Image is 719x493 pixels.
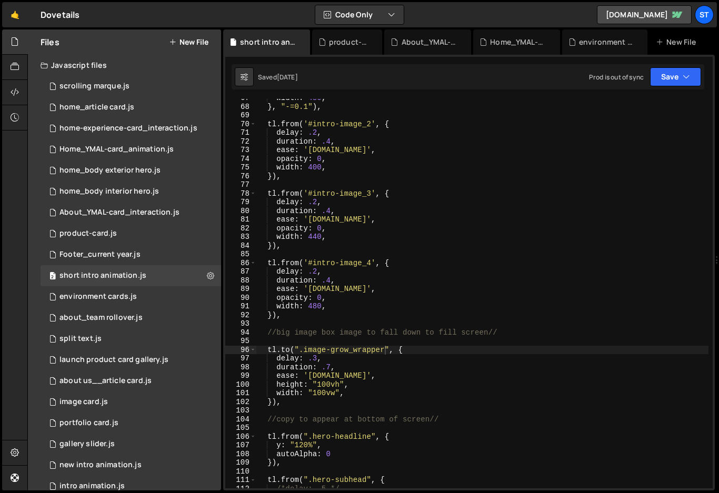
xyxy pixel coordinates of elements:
[225,224,256,233] div: 82
[225,294,256,303] div: 90
[59,271,146,280] div: short intro animation.js
[59,397,108,407] div: image card.js
[225,424,256,432] div: 105
[59,481,125,491] div: intro animation.js
[41,202,221,223] div: About_YMAL-card_interaction.js
[59,313,143,323] div: about_team rollover.js
[225,242,256,250] div: 84
[49,273,56,281] span: 2
[41,391,221,412] div: 15113/39517.js
[225,137,256,146] div: 72
[41,36,59,48] h2: Files
[597,5,692,24] a: [DOMAIN_NAME]
[650,67,701,86] button: Save
[59,376,152,386] div: about us__article card.js
[579,37,635,47] div: environment cards.js
[59,439,115,449] div: gallery slider.js
[41,160,221,181] div: 15113/41050.js
[225,120,256,129] div: 70
[225,371,256,380] div: 99
[225,180,256,189] div: 77
[59,334,102,344] div: split text.js
[225,163,256,172] div: 75
[59,187,159,196] div: home_body interior hero.js
[225,441,256,450] div: 107
[225,146,256,155] div: 73
[225,337,256,346] div: 95
[41,118,221,139] div: 15113/39521.js
[59,166,161,175] div: home_body exterior hero.js
[225,415,256,424] div: 104
[41,244,221,265] div: 15113/43303.js
[169,38,208,46] button: New File
[225,398,256,407] div: 102
[225,363,256,372] div: 98
[28,55,221,76] div: Javascript files
[225,233,256,242] div: 83
[225,198,256,207] div: 79
[41,76,221,97] div: scrolling marque.js
[59,460,142,470] div: new intro animation.js
[225,285,256,294] div: 89
[225,458,256,467] div: 109
[59,103,134,112] div: home_article card.js
[240,37,297,47] div: short intro animation.js
[59,124,197,133] div: home-experience-card_interaction.js
[589,73,644,82] div: Prod is out of sync
[41,181,221,202] div: 15113/39545.js
[225,111,256,120] div: 69
[315,5,404,24] button: Code Only
[225,267,256,276] div: 87
[225,250,256,259] div: 85
[41,412,221,434] div: 15113/39563.js
[225,467,256,476] div: 110
[225,311,256,320] div: 92
[656,37,700,47] div: New File
[41,223,221,244] div: 15113/42183.js
[225,215,256,224] div: 81
[225,259,256,268] div: 86
[59,82,129,91] div: scrolling marque.js
[225,155,256,164] div: 74
[225,189,256,198] div: 78
[225,380,256,389] div: 100
[41,434,221,455] div: 15113/41064.js
[41,349,221,370] div: 15113/42276.js
[225,103,256,112] div: 68
[225,354,256,363] div: 97
[59,145,174,154] div: Home_YMAL-card_animation.js
[41,455,221,476] div: 15113/42595.js
[225,276,256,285] div: 88
[258,73,298,82] div: Saved
[41,286,221,307] div: 15113/39522.js
[225,389,256,398] div: 101
[59,229,117,238] div: product-card.js
[41,139,221,160] div: Home_YMAL-card_animation.js
[59,250,141,259] div: Footer_current year.js
[277,73,298,82] div: [DATE]
[225,319,256,328] div: 93
[402,37,458,47] div: About_YMAL-card_interaction.js
[225,328,256,337] div: 94
[41,370,221,391] div: 15113/39520.js
[225,172,256,181] div: 76
[225,346,256,355] div: 96
[41,307,221,328] div: 15113/40360.js
[225,476,256,485] div: 111
[225,128,256,137] div: 71
[225,432,256,441] div: 106
[59,208,179,217] div: About_YMAL-card_interaction.js
[59,355,168,365] div: launch product card gallery.js
[225,450,256,459] div: 108
[225,207,256,216] div: 80
[41,265,221,286] div: 15113/43395.js
[41,97,221,118] div: 15113/43503.js
[695,5,714,24] a: St
[225,302,256,311] div: 91
[41,8,79,21] div: Dovetails
[225,406,256,415] div: 103
[329,37,370,47] div: product-card.js
[59,292,137,301] div: environment cards.js
[59,418,118,428] div: portfolio card.js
